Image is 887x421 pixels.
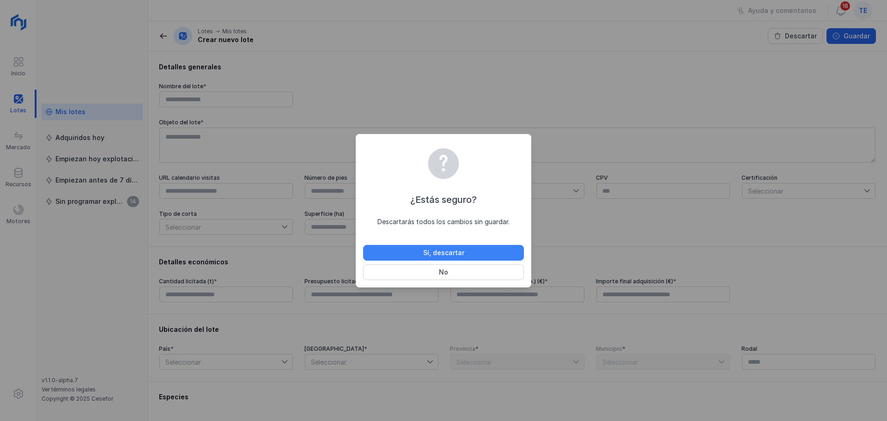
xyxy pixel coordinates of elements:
[423,248,464,257] div: Sí, descartar
[363,217,524,226] div: Descartarás todos los cambios sin guardar.
[363,264,524,280] button: No
[363,193,524,206] div: ¿Estás seguro?
[363,245,524,261] button: Sí, descartar
[439,268,448,277] div: No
